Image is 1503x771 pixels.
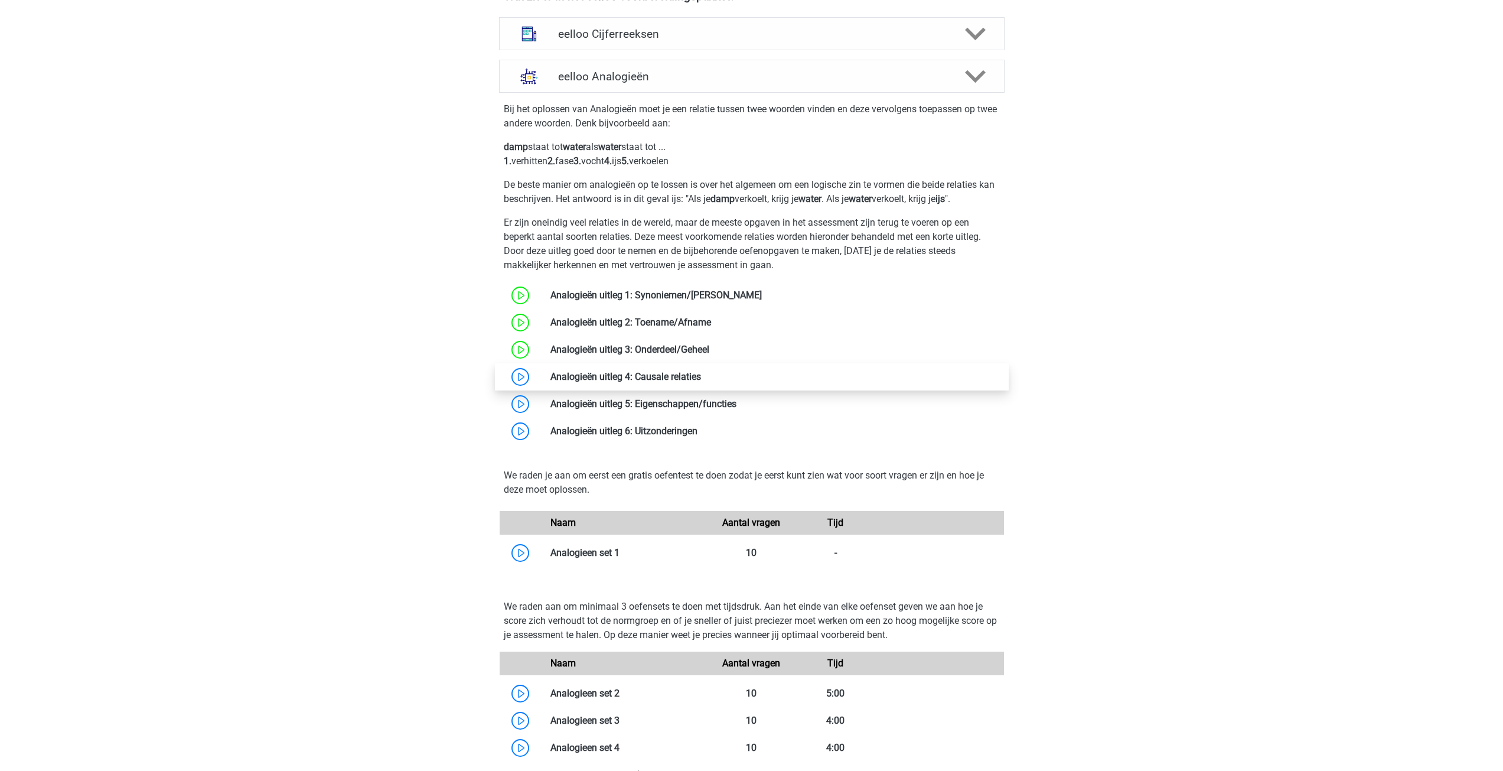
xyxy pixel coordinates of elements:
[558,70,945,83] h4: eelloo Analogieën
[598,141,621,152] b: water
[542,370,1004,384] div: Analogieën uitleg 4: Causale relaties
[573,155,581,167] b: 3.
[794,656,878,671] div: Tijd
[935,193,945,204] b: ijs
[563,141,586,152] b: water
[504,178,1000,206] p: De beste manier om analogieën op te lossen is over het algemeen om een logische zin te vormen die...
[494,17,1009,50] a: cijferreeksen eelloo Cijferreeksen
[604,155,612,167] b: 4.
[849,193,872,204] b: water
[542,656,710,671] div: Naam
[504,600,1000,642] p: We raden aan om minimaal 3 oefensets te doen met tijdsdruk. Aan het einde van elke oefenset geven...
[494,60,1009,93] a: analogieen eelloo Analogieën
[709,516,793,530] div: Aantal vragen
[542,546,710,560] div: Analogieen set 1
[504,216,1000,272] p: Er zijn oneindig veel relaties in de wereld, maar de meeste opgaven in het assessment zijn terug ...
[542,741,710,755] div: Analogieen set 4
[504,469,1000,497] p: We raden je aan om eerst een gratis oefentest te doen zodat je eerst kunt zien wat voor soort vra...
[504,140,1000,168] p: staat tot als staat tot ... verhitten fase vocht ijs verkoelen
[504,155,511,167] b: 1.
[514,61,545,92] img: analogieen
[542,343,1004,357] div: Analogieën uitleg 3: Onderdeel/Geheel
[542,288,1004,302] div: Analogieën uitleg 1: Synoniemen/[PERSON_NAME]
[542,315,1004,330] div: Analogieën uitleg 2: Toename/Afname
[709,656,793,671] div: Aantal vragen
[794,516,878,530] div: Tijd
[542,714,710,728] div: Analogieen set 3
[558,27,945,41] h4: eelloo Cijferreeksen
[542,687,710,701] div: Analogieen set 2
[542,397,1004,411] div: Analogieën uitleg 5: Eigenschappen/functies
[542,516,710,530] div: Naam
[710,193,735,204] b: damp
[504,141,528,152] b: damp
[547,155,555,167] b: 2.
[798,193,821,204] b: water
[542,424,1004,438] div: Analogieën uitleg 6: Uitzonderingen
[621,155,629,167] b: 5.
[504,102,1000,131] p: Bij het oplossen van Analogieën moet je een relatie tussen twee woorden vinden en deze vervolgens...
[514,18,545,49] img: cijferreeksen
